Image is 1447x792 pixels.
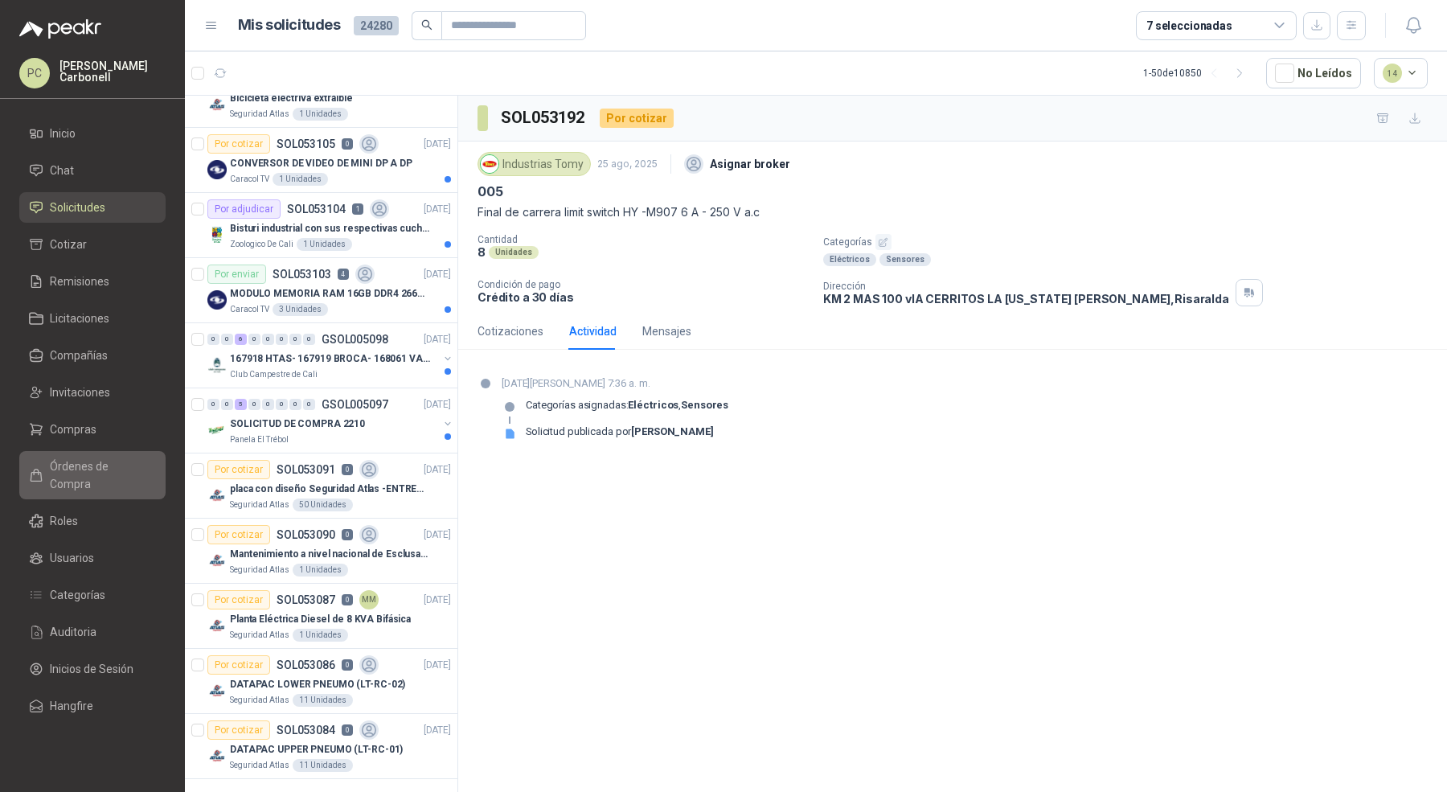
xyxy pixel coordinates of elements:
[359,590,379,609] div: MM
[19,192,166,223] a: Solicitudes
[342,529,353,540] p: 0
[600,109,674,128] div: Por cotizar
[277,724,335,736] p: SOL053084
[631,425,713,437] strong: [PERSON_NAME]
[276,399,288,410] div: 0
[424,462,451,478] p: [DATE]
[342,138,353,150] p: 0
[681,399,728,411] strong: Sensores
[823,281,1229,292] p: Dirección
[185,258,457,323] a: Por enviarSOL0531034[DATE] Company LogoMODULO MEMORIA RAM 16GB DDR4 2666 MHZ - PORTATILCaracol TV...
[502,375,728,392] p: [DATE][PERSON_NAME] 7:36 a. m.
[628,399,678,411] strong: Eléctricos
[185,519,457,584] a: Por cotizarSOL0530900[DATE] Company LogoMantenimiento a nivel nacional de Esclusas de SeguridadSe...
[19,229,166,260] a: Cotizar
[230,286,430,302] p: MODULO MEMORIA RAM 16GB DDR4 2666 MHZ - PORTATIL
[207,655,270,675] div: Por cotizar
[230,221,430,236] p: Bisturi industrial con sus respectivas cuchillas segun muestra
[230,482,430,497] p: placa con diseño Seguridad Atlas -ENTREGA en [GEOGRAPHIC_DATA]
[277,659,335,671] p: SOL053086
[207,330,454,381] a: 0 0 6 0 0 0 0 0 GSOL005098[DATE] Company Logo167918 HTAS- 167919 BROCA- 168061 VALVULAClub Campes...
[19,617,166,647] a: Auditoria
[342,724,353,736] p: 0
[293,564,348,577] div: 1 Unidades
[338,269,349,280] p: 4
[273,269,331,280] p: SOL053103
[478,290,810,304] p: Crédito a 30 días
[185,584,457,649] a: Por cotizarSOL0530870MM[DATE] Company LogoPlanta Eléctrica Diesel de 8 KVA BifásicaSeguridad Atla...
[1146,17,1232,35] div: 7 seleccionadas
[526,425,714,438] div: Solicitud publicada por
[207,95,227,114] img: Company Logo
[207,160,227,179] img: Company Logo
[19,414,166,445] a: Compras
[185,649,457,714] a: Por cotizarSOL0530860[DATE] Company LogoDATAPAC LOWER PNEUMO (LT-RC-02)Seguridad Atlas11 Unidades
[19,266,166,297] a: Remisiones
[185,193,457,258] a: Por adjudicarSOL0531041[DATE] Company LogoBisturi industrial con sus respectivas cuchillas segun ...
[293,694,353,707] div: 11 Unidades
[230,433,289,446] p: Panela El Trébol
[230,91,353,106] p: Bicicleta electriva extraible
[273,173,328,186] div: 1 Unidades
[322,399,388,410] p: GSOL005097
[230,156,412,171] p: CONVERSOR DE VIDEO DE MINI DP A DP
[230,351,430,367] p: 167918 HTAS- 167919 BROCA- 168061 VALVULA
[207,265,266,284] div: Por enviar
[230,694,289,707] p: Seguridad Atlas
[248,399,260,410] div: 0
[230,759,289,772] p: Seguridad Atlas
[424,397,451,412] p: [DATE]
[293,629,348,642] div: 1 Unidades
[19,543,166,573] a: Usuarios
[303,334,315,345] div: 0
[221,334,233,345] div: 0
[424,593,451,608] p: [DATE]
[207,399,219,410] div: 0
[489,246,539,259] div: Unidades
[185,128,457,193] a: Por cotizarSOL0531050[DATE] Company LogoCONVERSOR DE VIDEO DE MINI DP A DPCaracol TV1 Unidades
[207,199,281,219] div: Por adjudicar
[277,464,335,475] p: SOL053091
[230,238,293,251] p: Zoologico De Cali
[50,421,96,438] span: Compras
[1143,60,1253,86] div: 1 - 50 de 10850
[478,322,543,340] div: Cotizaciones
[230,499,289,511] p: Seguridad Atlas
[421,19,432,31] span: search
[230,742,403,757] p: DATAPAC UPPER PNEUMO (LT-RC-01)
[230,564,289,577] p: Seguridad Atlas
[293,759,353,772] div: 11 Unidades
[642,322,691,340] div: Mensajes
[230,612,411,627] p: Planta Eléctrica Diesel de 8 KVA Bifásica
[230,303,269,316] p: Caracol TV
[424,332,451,347] p: [DATE]
[1266,58,1361,88] button: No Leídos
[207,421,227,440] img: Company Logo
[207,746,227,765] img: Company Logo
[879,253,931,266] div: Sensores
[262,334,274,345] div: 0
[322,334,388,345] p: GSOL005098
[293,108,348,121] div: 1 Unidades
[277,138,335,150] p: SOL053105
[19,58,50,88] div: PC
[424,723,451,738] p: [DATE]
[303,399,315,410] div: 0
[424,658,451,673] p: [DATE]
[185,714,457,779] a: Por cotizarSOL0530840[DATE] Company LogoDATAPAC UPPER PNEUMO (LT-RC-01)Seguridad Atlas11 Unidades
[207,525,270,544] div: Por cotizar
[478,245,486,259] p: 8
[207,681,227,700] img: Company Logo
[276,334,288,345] div: 0
[207,616,227,635] img: Company Logo
[478,279,810,290] p: Condición de pago
[342,464,353,475] p: 0
[478,183,502,200] p: 005
[185,453,457,519] a: Por cotizarSOL0530910[DATE] Company Logoplaca con diseño Seguridad Atlas -ENTREGA en [GEOGRAPHIC_...
[289,399,301,410] div: 0
[207,395,454,446] a: 0 0 5 0 0 0 0 0 GSOL005097[DATE] Company LogoSOLICITUD DE COMPRA 2210Panela El Trébol
[207,460,270,479] div: Por cotizar
[238,14,341,37] h1: Mis solicitudes
[19,506,166,536] a: Roles
[19,340,166,371] a: Compañías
